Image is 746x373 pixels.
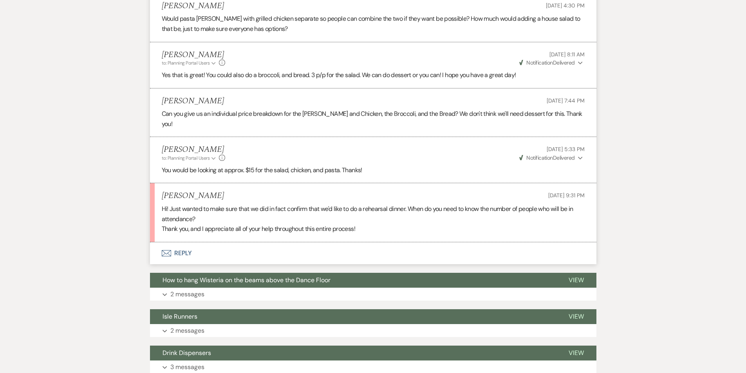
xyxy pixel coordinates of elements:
span: Notification [526,154,553,161]
p: Would pasta [PERSON_NAME] with grilled chicken separate so people can combine the two if they wan... [162,14,585,34]
p: You would be looking at approx. $15 for the salad, chicken, and pasta. Thanks! [162,165,585,175]
span: [DATE] 4:30 PM [546,2,584,9]
button: to: Planning Portal Users [162,155,217,162]
p: 2 messages [170,289,204,299]
button: View [556,273,596,288]
button: to: Planning Portal Users [162,59,217,67]
span: [DATE] 7:44 PM [547,97,584,104]
span: [DATE] 5:33 PM [547,146,584,153]
span: Delivered [519,59,575,66]
span: [DATE] 9:31 PM [548,192,584,199]
p: Hi! Just wanted to make sure that we did in fact confirm that we'd like to do a rehearsal dinner.... [162,204,585,224]
button: How to hang Wisteria on the beams above the Dance Floor [150,273,556,288]
span: Delivered [519,154,575,161]
p: 3 messages [170,362,204,372]
button: Isle Runners [150,309,556,324]
button: 2 messages [150,324,596,337]
button: View [556,309,596,324]
button: Reply [150,242,596,264]
h5: [PERSON_NAME] [162,191,224,201]
p: Can you give us an individual price breakdown for the [PERSON_NAME] and Chicken, the Broccoli, an... [162,109,585,129]
button: NotificationDelivered [518,59,584,67]
button: NotificationDelivered [518,154,584,162]
span: View [569,276,584,284]
h5: [PERSON_NAME] [162,1,224,11]
p: 2 messages [170,326,204,336]
span: to: Planning Portal Users [162,155,210,161]
span: Drink Dispensers [163,349,211,357]
button: 2 messages [150,288,596,301]
span: How to hang Wisteria on the beams above the Dance Floor [163,276,331,284]
span: [DATE] 8:11 AM [549,51,584,58]
span: Isle Runners [163,312,197,321]
h5: [PERSON_NAME] [162,96,224,106]
h5: [PERSON_NAME] [162,50,226,60]
span: Notification [526,59,553,66]
p: Thank you, and I appreciate all of your help throughout this entire process! [162,224,585,234]
button: Drink Dispensers [150,346,556,360]
button: View [556,346,596,360]
h5: [PERSON_NAME] [162,145,226,155]
span: View [569,349,584,357]
span: to: Planning Portal Users [162,60,210,66]
p: Yes that is great! You could also do a broccoli, and bread. 3 p/p for the salad. We can do desser... [162,70,585,80]
span: View [569,312,584,321]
